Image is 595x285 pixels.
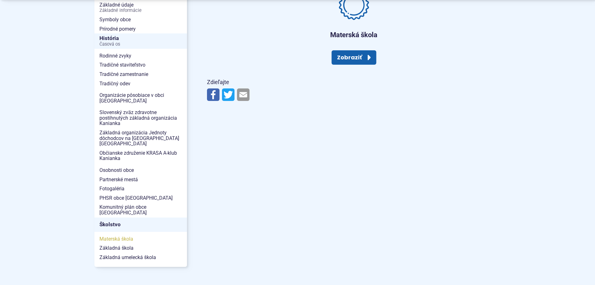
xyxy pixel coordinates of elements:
span: Základná škola [99,243,182,253]
span: Školstvo [99,220,182,229]
span: Osobnosti obce [99,166,182,175]
span: Časová os [99,42,182,47]
a: Organizácie pôsobiace v obci [GEOGRAPHIC_DATA] [94,91,187,105]
a: Tradičné staviteľstvo [94,60,187,70]
span: Symboly obce [99,15,182,24]
span: Rodinné zvyky [99,51,182,61]
a: Rodinné zvyky [94,51,187,61]
a: Komunitný plán obce [GEOGRAPHIC_DATA] [94,202,187,217]
img: Zdieľať na Facebooku [207,88,219,101]
span: História [99,33,182,49]
a: Osobnosti obce [94,166,187,175]
span: Základné informácie [99,8,182,13]
span: Partnerské mestá [99,175,182,184]
span: Tradičné zamestnanie [99,70,182,79]
a: Prírodné pomery [94,24,187,34]
a: Základná škola [94,243,187,253]
span: Tradičný odev [99,79,182,88]
a: Tradičné zamestnanie [94,70,187,79]
p: Zdieľajte [207,77,501,87]
a: PHSR obce [GEOGRAPHIC_DATA] [94,193,187,203]
span: Organizácie pôsobiace v obci [GEOGRAPHIC_DATA] [99,91,182,105]
a: Fotogaléria [94,184,187,193]
a: Občianske združenie KRASA A-klub Kanianka [94,148,187,163]
a: Základná umelecká škola [94,253,187,262]
span: Základné údaje [99,0,182,15]
a: Slovenský zväz zdravotne postihnutých základná organizácia Kanianka [94,108,187,128]
a: Tradičný odev [94,79,187,88]
img: Zdieľať na Twitteri [222,88,234,101]
span: Základná umelecká škola [99,253,182,262]
a: Školstvo [94,217,187,232]
span: Prírodné pomery [99,24,182,34]
a: Symboly obce [94,15,187,24]
p: Materská škola [214,31,493,39]
a: Materská škola [94,234,187,244]
span: Materská škola [99,234,182,244]
a: Základné údajeZákladné informácie [94,0,187,15]
span: Slovenský zväz zdravotne postihnutých základná organizácia Kanianka [99,108,182,128]
a: HistóriaČasová os [94,33,187,49]
span: Fotogaléria [99,184,182,193]
a: Základná organizácia Jednoty dôchodcov na [GEOGRAPHIC_DATA] [GEOGRAPHIC_DATA] [94,128,187,148]
span: PHSR obce [GEOGRAPHIC_DATA] [99,193,182,203]
span: Tradičné staviteľstvo [99,60,182,70]
a: Partnerské mestá [94,175,187,184]
span: Základná organizácia Jednoty dôchodcov na [GEOGRAPHIC_DATA] [GEOGRAPHIC_DATA] [99,128,182,148]
span: Komunitný plán obce [GEOGRAPHIC_DATA] [99,202,182,217]
span: Občianske združenie KRASA A-klub Kanianka [99,148,182,163]
a: Zobraziť [331,50,376,65]
img: Zdieľať e-mailom [237,88,250,101]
